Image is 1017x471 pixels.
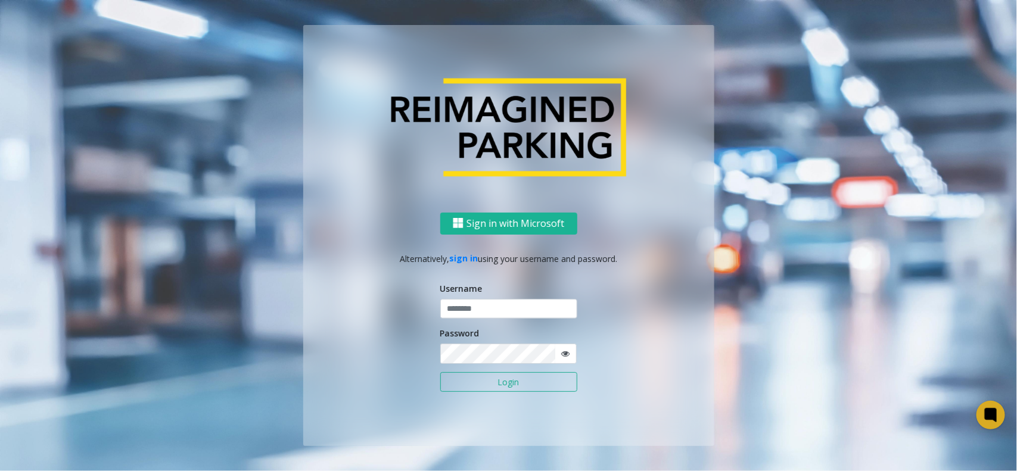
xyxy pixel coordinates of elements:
[440,282,483,295] label: Username
[449,252,478,264] a: sign in
[440,212,577,234] button: Sign in with Microsoft
[440,327,480,339] label: Password
[440,372,577,392] button: Login
[315,252,702,264] p: Alternatively, using your username and password.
